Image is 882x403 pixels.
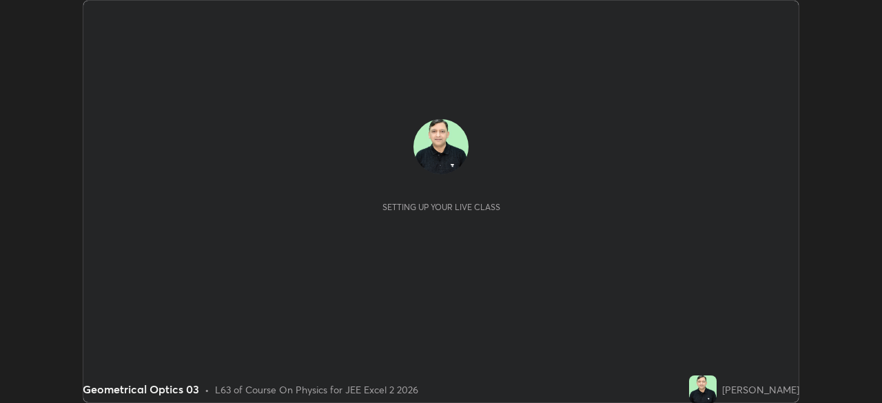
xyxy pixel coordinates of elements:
[382,202,500,212] div: Setting up your live class
[83,381,199,397] div: Geometrical Optics 03
[413,119,469,174] img: 2fdfe559f7d547ac9dedf23c2467b70e.jpg
[722,382,799,397] div: [PERSON_NAME]
[215,382,418,397] div: L63 of Course On Physics for JEE Excel 2 2026
[689,375,717,403] img: 2fdfe559f7d547ac9dedf23c2467b70e.jpg
[205,382,209,397] div: •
